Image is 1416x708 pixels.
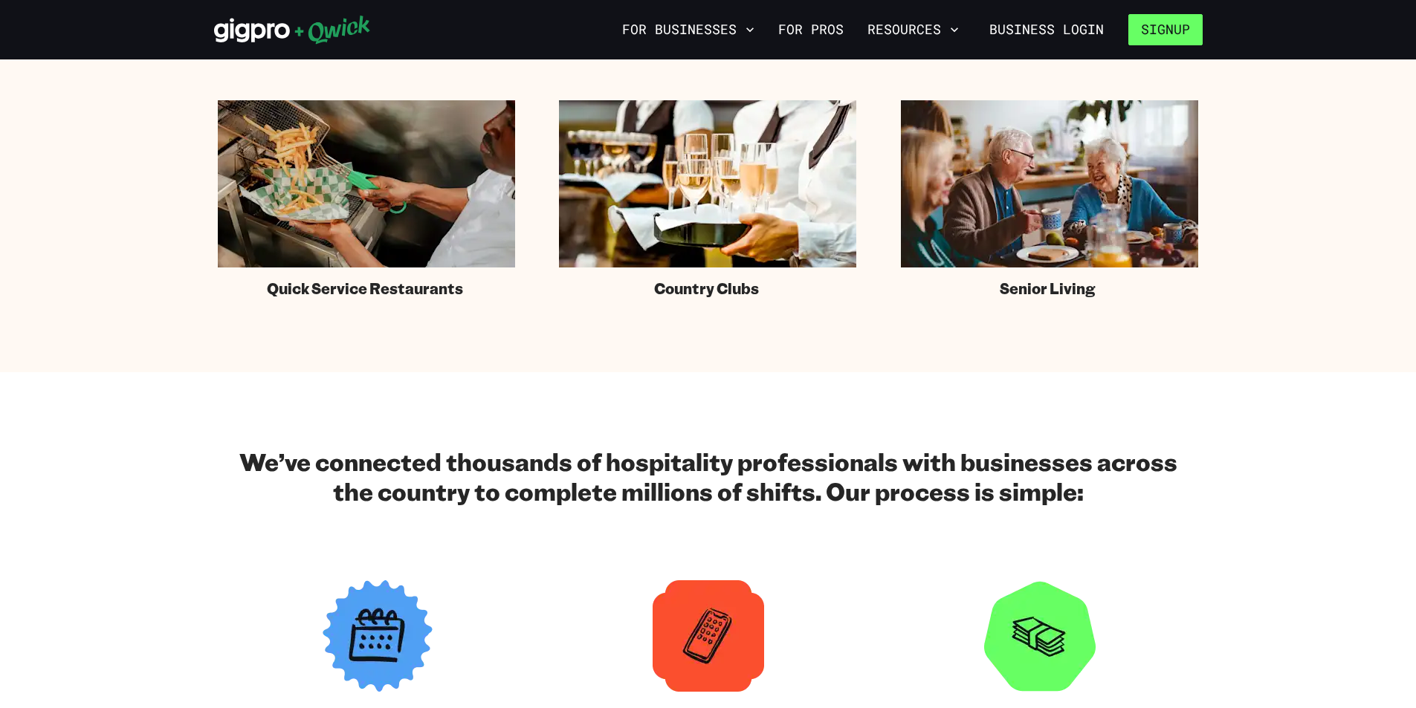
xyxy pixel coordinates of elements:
[559,100,856,267] img: Country club catered event
[901,100,1198,267] img: Server bringing food to a retirement community member
[559,100,856,298] a: Country Clubs
[901,100,1198,298] a: Senior Living
[654,279,759,298] span: Country Clubs
[218,100,515,298] a: Quick Service Restaurants
[321,580,433,692] img: Post available Gigs
[653,580,764,692] img: Icon art work of a phone
[861,17,965,42] button: Resources
[616,17,760,42] button: For Businesses
[1128,14,1203,45] button: Signup
[229,446,1188,506] h2: We’ve connected thousands of hospitality professionals with businesses across the country to comp...
[1000,279,1096,298] span: Senior Living
[977,14,1116,45] a: Business Login
[218,100,515,267] img: Fast food fry station
[772,17,850,42] a: For Pros
[984,580,1096,692] img: Icon art work of a credit card
[267,279,463,298] span: Quick Service Restaurants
